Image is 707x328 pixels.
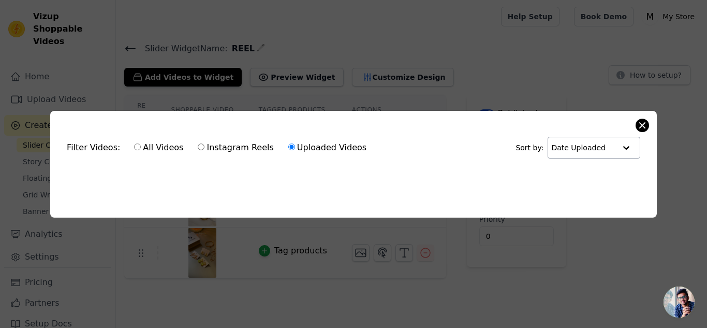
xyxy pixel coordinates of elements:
[288,141,367,154] label: Uploaded Videos
[197,141,274,154] label: Instagram Reels
[664,287,695,318] a: Open chat
[134,141,184,154] label: All Videos
[67,136,372,160] div: Filter Videos:
[636,119,649,132] button: Close modal
[515,137,640,159] div: Sort by:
